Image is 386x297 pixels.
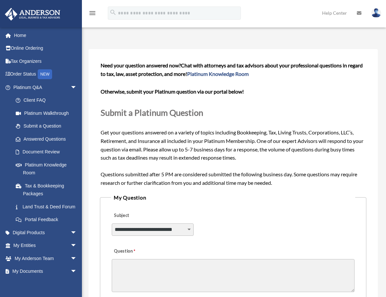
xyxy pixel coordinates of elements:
[101,108,203,117] span: Submit a Platinum Question
[5,81,87,94] a: Platinum Q&Aarrow_drop_down
[70,265,84,278] span: arrow_drop_down
[111,193,355,202] legend: My Question
[3,8,62,21] img: Anderson Advisors Platinum Portal
[88,11,96,17] a: menu
[5,29,87,42] a: Home
[101,62,365,186] span: Get your questions answered on a variety of topics including Bookkeeping, Tax, Living Trusts, Cor...
[9,94,87,107] a: Client FAQ
[9,158,87,179] a: Platinum Knowledge Room
[38,69,52,79] div: NEW
[9,120,84,133] a: Submit a Question
[101,88,244,95] b: Otherwise, submit your Platinum question via our portal below!
[371,8,381,18] img: User Pic
[9,146,87,159] a: Document Review
[70,81,84,94] span: arrow_drop_down
[112,247,163,256] label: Question
[5,42,87,55] a: Online Ordering
[5,239,87,252] a: My Entitiesarrow_drop_down
[5,252,87,265] a: My Anderson Teamarrow_drop_down
[9,213,87,226] a: Portal Feedback
[101,62,363,77] span: Chat with attorneys and tax advisors about your professional questions in regard to tax, law, ass...
[9,200,87,213] a: Land Trust & Deed Forum
[9,132,87,146] a: Answered Questions
[187,71,249,77] a: Platinum Knowledge Room
[109,9,117,16] i: search
[9,179,87,200] a: Tax & Bookkeeping Packages
[70,226,84,239] span: arrow_drop_down
[9,107,87,120] a: Platinum Walkthrough
[5,55,87,68] a: Tax Organizers
[5,68,87,81] a: Order StatusNEW
[5,226,87,239] a: Digital Productsarrow_drop_down
[70,239,84,253] span: arrow_drop_down
[5,265,87,278] a: My Documentsarrow_drop_down
[88,9,96,17] i: menu
[112,211,174,220] label: Subject
[70,252,84,265] span: arrow_drop_down
[101,62,181,68] span: Need your question answered now?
